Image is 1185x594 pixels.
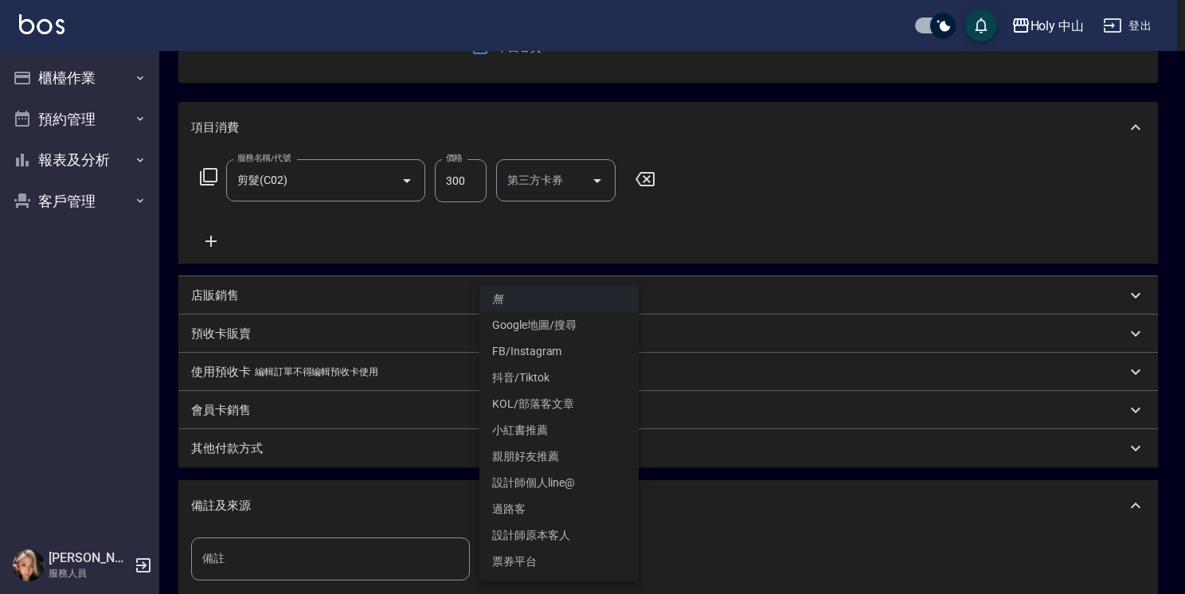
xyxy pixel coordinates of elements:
[479,522,639,549] li: 設計師原本客人
[479,470,639,496] li: 設計師個人line@
[479,391,639,417] li: KOL/部落客文章
[479,365,639,391] li: 抖音/Tiktok
[479,417,639,444] li: 小紅書推薦
[479,338,639,365] li: FB/Instagram
[479,549,639,575] li: 票券平台
[479,312,639,338] li: Google地圖/搜尋
[492,291,503,307] em: 無
[479,444,639,470] li: 親朋好友推薦
[479,496,639,522] li: 過路客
